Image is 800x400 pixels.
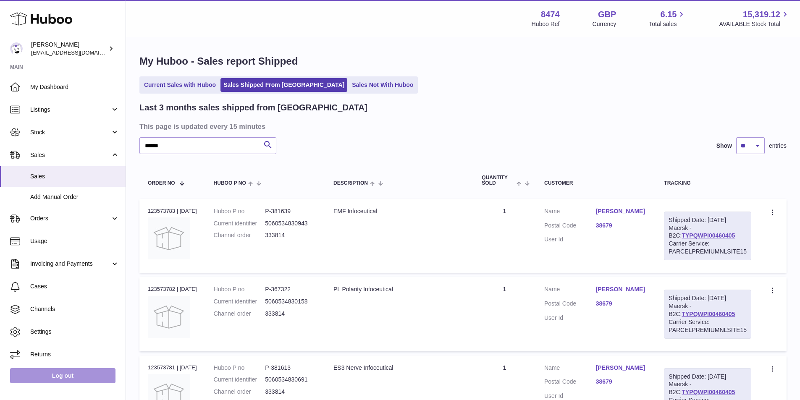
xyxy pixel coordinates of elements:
[596,300,648,308] a: 38679
[30,128,110,136] span: Stock
[661,9,677,20] span: 6.15
[214,388,265,396] dt: Channel order
[598,9,616,20] strong: GBP
[482,175,514,186] span: Quantity Sold
[265,231,317,239] dd: 333814
[30,173,119,180] span: Sales
[541,9,560,20] strong: 8474
[214,231,265,239] dt: Channel order
[30,237,119,245] span: Usage
[593,20,616,28] div: Currency
[669,318,747,334] div: Carrier Service: PARCELPREMIUMNLSITE15
[30,83,119,91] span: My Dashboard
[214,364,265,372] dt: Huboo P no
[544,300,596,310] dt: Postal Code
[596,378,648,386] a: 38679
[214,310,265,318] dt: Channel order
[769,142,787,150] span: entries
[30,193,119,201] span: Add Manual Order
[544,314,596,322] dt: User Id
[669,216,747,224] div: Shipped Date: [DATE]
[30,328,119,336] span: Settings
[544,378,596,388] dt: Postal Code
[349,78,416,92] a: Sales Not With Huboo
[649,20,686,28] span: Total sales
[148,285,197,293] div: 123573782 | [DATE]
[214,180,246,186] span: Huboo P no
[30,350,119,358] span: Returns
[596,285,648,293] a: [PERSON_NAME]
[333,180,368,186] span: Description
[148,207,197,215] div: 123573783 | [DATE]
[664,212,751,260] div: Maersk - B2C:
[265,364,317,372] dd: P-381613
[148,217,190,259] img: no-photo.jpg
[333,285,465,293] div: PL Polarity Infoceutical
[30,305,119,313] span: Channels
[544,285,596,295] dt: Name
[532,20,560,28] div: Huboo Ref
[265,285,317,293] dd: P-367322
[664,180,751,186] div: Tracking
[139,122,784,131] h3: This page is updated every 15 minutes
[30,282,119,290] span: Cases
[596,207,648,215] a: [PERSON_NAME]
[682,232,735,239] a: TYPQWPI00460405
[139,55,787,68] h1: My Huboo - Sales report Shipped
[669,294,747,302] div: Shipped Date: [DATE]
[743,9,780,20] span: 15,319.12
[214,207,265,215] dt: Huboo P no
[10,42,23,55] img: orders@neshealth.com
[265,220,317,227] dd: 5060534830943
[544,392,596,400] dt: User Id
[669,240,747,256] div: Carrier Service: PARCELPREMIUMNLSITE15
[214,298,265,306] dt: Current identifier
[682,389,735,395] a: TYPQWPI00460405
[664,290,751,338] div: Maersk - B2C:
[214,285,265,293] dt: Huboo P no
[473,199,536,273] td: 1
[10,368,115,383] a: Log out
[220,78,347,92] a: Sales Shipped From [GEOGRAPHIC_DATA]
[139,102,367,113] h2: Last 3 months sales shipped from [GEOGRAPHIC_DATA]
[544,235,596,243] dt: User Id
[544,222,596,232] dt: Postal Code
[669,373,747,381] div: Shipped Date: [DATE]
[596,364,648,372] a: [PERSON_NAME]
[596,222,648,230] a: 38679
[148,364,197,371] div: 123573781 | [DATE]
[544,207,596,217] dt: Name
[544,364,596,374] dt: Name
[333,364,465,372] div: ES3 Nerve Infoceutical
[30,260,110,268] span: Invoicing and Payments
[716,142,732,150] label: Show
[719,9,790,28] a: 15,319.12 AVAILABLE Stock Total
[265,207,317,215] dd: P-381639
[544,180,647,186] div: Customer
[214,220,265,227] dt: Current identifier
[214,376,265,384] dt: Current identifier
[141,78,219,92] a: Current Sales with Huboo
[265,388,317,396] dd: 333814
[473,277,536,351] td: 1
[265,310,317,318] dd: 333814
[682,311,735,317] a: TYPQWPI00460405
[30,106,110,114] span: Listings
[148,296,190,338] img: no-photo.jpg
[31,49,123,56] span: [EMAIL_ADDRESS][DOMAIN_NAME]
[649,9,686,28] a: 6.15 Total sales
[148,180,175,186] span: Order No
[333,207,465,215] div: EMF Infoceutical
[265,298,317,306] dd: 5060534830158
[31,41,107,57] div: [PERSON_NAME]
[265,376,317,384] dd: 5060534830691
[30,151,110,159] span: Sales
[30,214,110,222] span: Orders
[719,20,790,28] span: AVAILABLE Stock Total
